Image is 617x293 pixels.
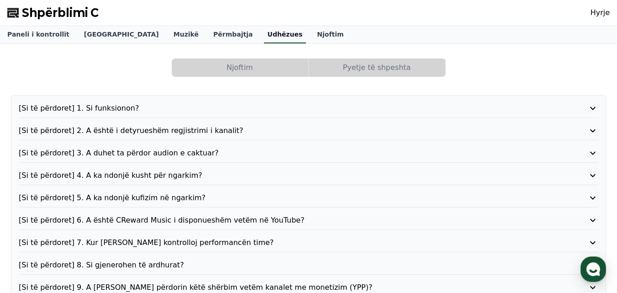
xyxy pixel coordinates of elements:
button: [Si të përdoret] 5. A ka ndonjë kufizim në ngarkim? [19,192,598,203]
a: Shpërblimi C [7,5,99,20]
button: Pyetje të shpeshta [309,59,445,77]
a: Muzikë [166,26,206,43]
font: [Si të përdoret] 2. A është i detyrueshëm regjistrimi i kanalit? [19,126,243,135]
font: Udhëzues [268,31,303,38]
font: [Si të përdoret] 3. A duhet ta përdor audion e caktuar? [19,149,219,157]
span: Home [23,231,39,238]
font: [Si të përdoret] 6. A është CReward Music i disponueshëm vetëm në YouTube? [19,216,305,224]
font: [Si të përdoret] 5. A ka ndonjë kufizim në ngarkim? [19,193,206,202]
font: [Si të përdoret] 8. Si gjenerohen të ardhurat? [19,261,184,269]
font: [GEOGRAPHIC_DATA] [84,31,159,38]
font: [Si të përdoret] 4. A ka ndonjë kusht për ngarkim? [19,171,202,180]
span: Messages [76,231,103,239]
a: [GEOGRAPHIC_DATA] [77,26,166,43]
font: Shpërblimi C [22,6,99,19]
button: [Si të përdoret] 8. Si gjenerohen të ardhurat? [19,260,598,271]
font: [Si të përdoret] 1. Si funksionon? [19,104,139,112]
button: [Si të përdoret] 4. A ka ndonjë kusht për ngarkim? [19,170,598,181]
font: Njoftim [227,63,253,72]
button: [Si të përdoret] 6. A është CReward Music i disponueshëm vetëm në YouTube? [19,215,598,226]
button: [Si të përdoret] 2. A është i detyrueshëm regjistrimi i kanalit? [19,125,598,136]
a: Njoftim [310,26,351,43]
button: [Si të përdoret] 1. Si funksionon? [19,103,598,114]
button: [Si të përdoret] 7. Kur [PERSON_NAME] kontrolloj performancën time? [19,237,598,248]
font: [Si të përdoret] 9. A [PERSON_NAME] përdorin këtë shërbim vetëm kanalet me monetizim (YPP)? [19,283,372,292]
a: Home [3,217,60,240]
a: Hyrje [591,7,610,18]
a: Udhëzues [264,26,306,43]
font: Muzikë [174,31,199,38]
font: Hyrje [591,8,610,17]
a: Messages [60,217,118,240]
font: [Si të përdoret] 7. Kur [PERSON_NAME] kontrolloj performancën time? [19,238,274,247]
a: Settings [118,217,175,240]
a: Përmbajtja [206,26,260,43]
font: Paneli i kontrollit [7,31,69,38]
font: Pyetje të shpeshta [343,63,411,72]
font: Njoftim [317,31,343,38]
button: Njoftim [172,59,308,77]
font: Përmbajtja [213,31,253,38]
span: Settings [135,231,158,238]
button: [Si të përdoret] 9. A [PERSON_NAME] përdorin këtë shërbim vetëm kanalet me monetizim (YPP)? [19,282,598,293]
button: [Si të përdoret] 3. A duhet ta përdor audion e caktuar? [19,148,598,159]
a: Njoftim [172,59,309,77]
